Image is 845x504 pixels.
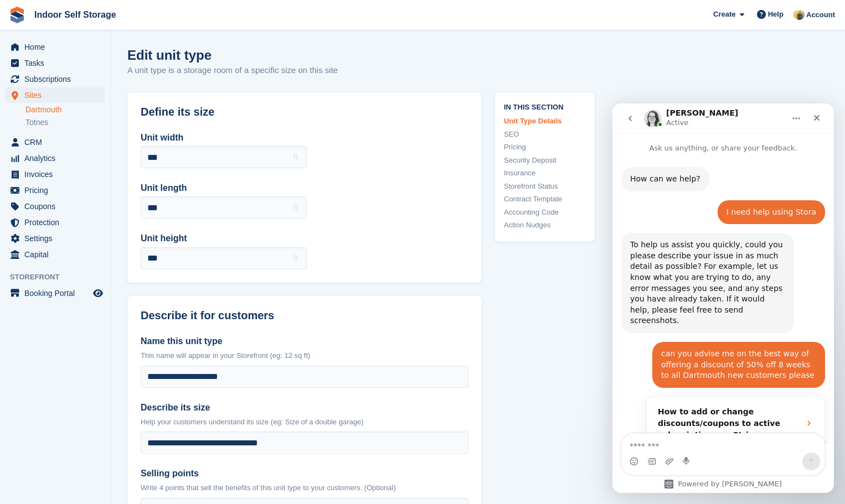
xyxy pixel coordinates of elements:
a: Contract Template [504,194,586,205]
a: Accounting Code [504,207,586,218]
a: Totnes [25,117,105,128]
a: menu [6,134,105,150]
label: Unit height [141,232,307,245]
a: SEO [504,129,586,140]
a: menu [6,39,105,55]
div: How to add or change discounts/coupons to active subscriptions on Stripe [34,294,212,346]
a: menu [6,247,105,262]
span: Storefront [10,272,110,283]
a: Unit Type Details [504,116,586,127]
p: Help your customers understand its size (eg: Size of a double garage) [141,417,468,428]
label: Name this unit type [141,335,468,348]
label: Unit width [141,131,307,144]
span: Help [768,9,784,20]
iframe: Intercom live chat [612,103,834,493]
p: This name will appear in your Storefront (eg: 12 sq ft) [141,350,468,361]
a: menu [6,199,105,214]
button: Start recording [70,354,79,362]
a: Insurance [504,168,586,179]
a: menu [6,167,105,182]
span: Invoices [24,167,91,182]
a: Storefront Status [504,181,586,192]
span: Booking Portal [24,285,91,301]
a: menu [6,231,105,246]
label: Unit length [141,181,307,195]
a: Pricing [504,142,586,153]
a: Indoor Self Storage [30,6,121,24]
a: menu [6,87,105,103]
span: Pricing [24,183,91,198]
a: Security Deposit [504,155,586,166]
a: menu [6,285,105,301]
a: menu [6,71,105,87]
a: menu [6,183,105,198]
img: stora-icon-8386f47178a22dfd0bd8f6a31ec36ba5ce8667c1dd55bd0f319d3a0aa187defe.svg [9,7,25,23]
label: Describe its size [141,401,468,414]
a: menu [6,150,105,166]
a: Dartmouth [25,105,105,115]
span: Account [806,9,835,20]
a: Preview store [91,287,105,300]
p: Write 4 points that sell the benefits of this unit type to your customers. (Optional) [141,482,468,493]
span: Capital [24,247,91,262]
a: menu [6,55,105,71]
span: Home [24,39,91,55]
button: Gif picker [35,354,44,362]
a: menu [6,215,105,230]
label: Selling points [141,467,468,480]
span: Tasks [24,55,91,71]
button: Emoji picker [17,354,26,362]
span: Create [713,9,735,20]
h2: Describe it for customers [141,309,468,322]
img: Jo Moon [794,9,805,20]
span: Analytics [24,150,91,166]
span: Subscriptions [24,71,91,87]
span: Sites [24,87,91,103]
h1: Edit unit type [127,48,338,63]
span: Protection [24,215,91,230]
span: In this section [504,101,586,112]
div: Fin says… [9,293,213,445]
strong: How to add or change discounts/coupons to active subscriptions on Stripe [45,304,168,336]
h2: Define its size [141,106,468,118]
span: Coupons [24,199,91,214]
p: A unit type is a storage room of a specific size on this site [127,64,338,77]
textarea: Message… [9,330,212,349]
button: Upload attachment [53,354,61,362]
span: Settings [24,231,91,246]
button: Send a message… [190,349,208,367]
span: CRM [24,134,91,150]
a: Action Nudges [504,220,586,231]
